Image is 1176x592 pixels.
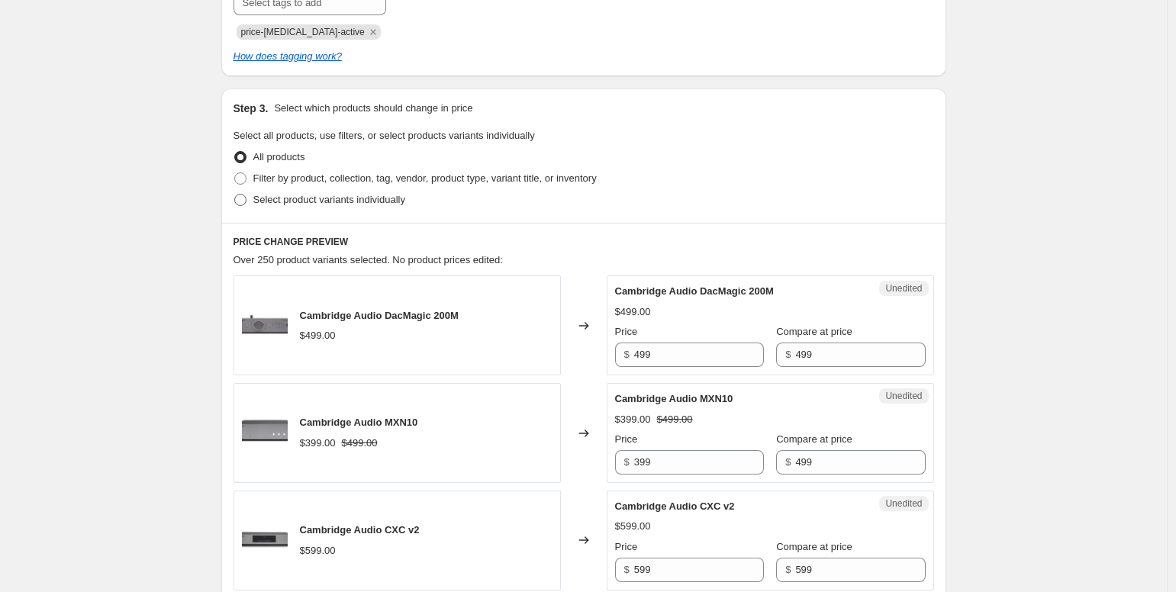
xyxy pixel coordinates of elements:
[300,543,336,558] div: $599.00
[615,541,638,552] span: Price
[657,412,693,427] strike: $499.00
[785,456,791,468] span: $
[234,50,342,62] a: How does tagging work?
[300,310,459,321] span: Cambridge Audio DacMagic 200M
[615,412,651,427] div: $399.00
[300,328,336,343] div: $499.00
[615,500,735,512] span: Cambridge Audio CXC v2
[885,282,922,294] span: Unedited
[776,433,852,445] span: Compare at price
[366,25,380,39] button: Remove price-change-job-active
[242,303,288,349] img: DacMagic200_FrontHeadOn_80x.png
[624,349,630,360] span: $
[234,101,269,116] h2: Step 3.
[615,285,774,297] span: Cambridge Audio DacMagic 200M
[234,236,934,248] h6: PRICE CHANGE PREVIEW
[624,564,630,575] span: $
[253,151,305,162] span: All products
[615,519,651,534] div: $599.00
[234,130,535,141] span: Select all products, use filters, or select products variants individually
[242,517,288,563] img: Cambridge_Audio_CXC_Front_80x.webp
[234,254,503,265] span: Over 250 product variants selected. No product prices edited:
[253,194,405,205] span: Select product variants individually
[615,304,651,320] div: $499.00
[776,326,852,337] span: Compare at price
[785,564,791,575] span: $
[776,541,852,552] span: Compare at price
[885,390,922,402] span: Unedited
[785,349,791,360] span: $
[885,497,922,510] span: Unedited
[241,27,365,37] span: price-change-job-active
[253,172,597,184] span: Filter by product, collection, tag, vendor, product type, variant title, or inventory
[300,524,420,536] span: Cambridge Audio CXC v2
[615,393,733,404] span: Cambridge Audio MXN10
[300,436,336,451] div: $399.00
[624,456,630,468] span: $
[615,326,638,337] span: Price
[615,433,638,445] span: Price
[242,410,288,456] img: 1_MXN10_Packshot_Web_2500x1666_83aa15c7-d29e-4de0-8e37-6a3dc2f4f229_80x.png
[274,101,472,116] p: Select which products should change in price
[342,436,378,451] strike: $499.00
[300,417,418,428] span: Cambridge Audio MXN10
